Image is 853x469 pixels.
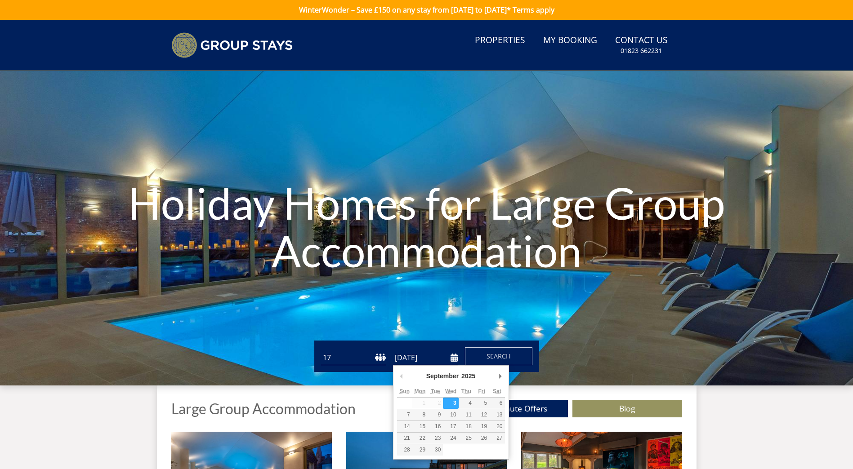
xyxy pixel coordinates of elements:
a: Blog [572,400,682,417]
button: 22 [412,433,428,444]
a: Contact Us01823 662231 [612,31,671,60]
abbr: Monday [415,388,426,394]
button: 29 [412,444,428,456]
abbr: Thursday [461,388,471,394]
button: 9 [428,409,443,420]
h1: Holiday Homes for Large Group Accommodation [128,161,725,292]
img: Group Stays [171,32,293,58]
a: My Booking [540,31,601,51]
a: Properties [471,31,529,51]
button: 14 [397,421,412,432]
button: 10 [443,409,458,420]
button: 16 [428,421,443,432]
button: 15 [412,421,428,432]
button: 3 [443,398,458,409]
button: 4 [459,398,474,409]
abbr: Wednesday [445,388,456,394]
button: 27 [489,433,505,444]
button: 28 [397,444,412,456]
button: 12 [474,409,489,420]
button: 23 [428,433,443,444]
button: 25 [459,433,474,444]
small: 01823 662231 [621,46,662,55]
button: 18 [459,421,474,432]
abbr: Friday [478,388,485,394]
div: 2025 [460,369,477,383]
h1: Large Group Accommodation [171,401,356,416]
abbr: Tuesday [431,388,440,394]
button: 8 [412,409,428,420]
abbr: Saturday [493,388,501,394]
button: 13 [489,409,505,420]
button: 11 [459,409,474,420]
button: 21 [397,433,412,444]
button: 7 [397,409,412,420]
span: Search [487,352,511,360]
button: 20 [489,421,505,432]
button: Search [465,347,532,365]
button: 19 [474,421,489,432]
button: Next Month [496,369,505,383]
a: Last Minute Offers [458,400,568,417]
button: 30 [428,444,443,456]
div: September [425,369,460,383]
abbr: Sunday [399,388,410,394]
button: 17 [443,421,458,432]
button: Previous Month [397,369,406,383]
input: Arrival Date [393,350,458,365]
button: 6 [489,398,505,409]
button: 5 [474,398,489,409]
button: 26 [474,433,489,444]
button: 24 [443,433,458,444]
